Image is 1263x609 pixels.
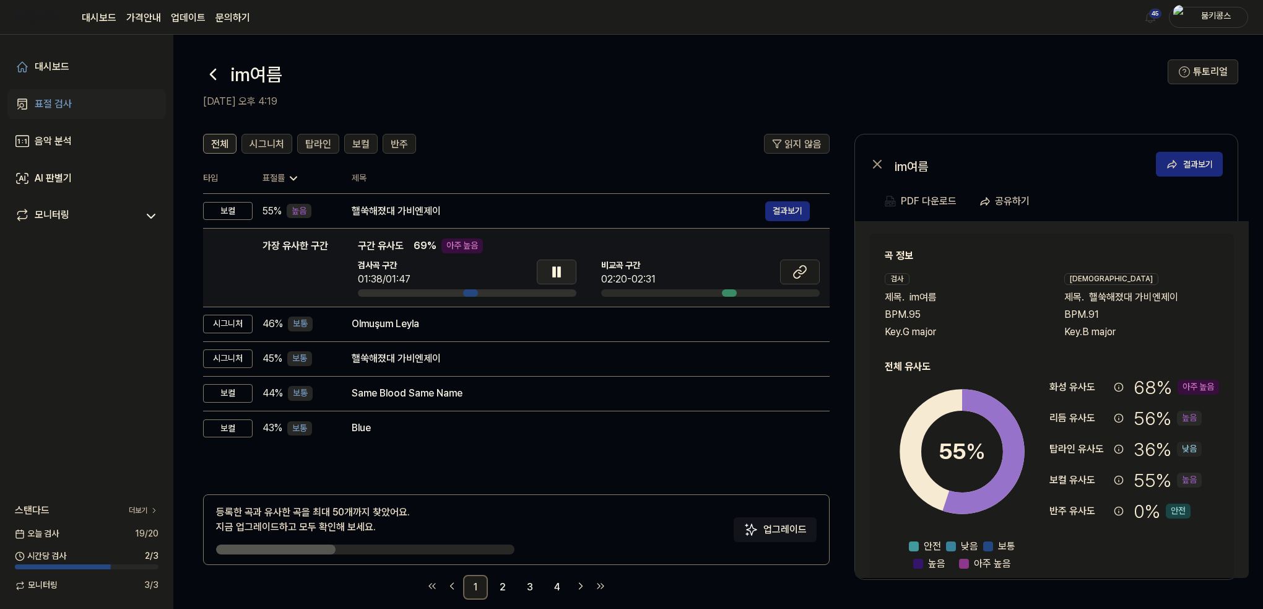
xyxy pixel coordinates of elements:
[203,315,253,333] div: 시그니처
[1049,473,1109,488] div: 보컬 유사도
[288,386,313,401] div: 보통
[1173,5,1188,30] img: profile
[203,164,253,194] th: 타입
[734,528,817,540] a: Sparkles업그레이드
[885,248,1219,263] h2: 곡 정보
[966,438,986,465] span: %
[765,201,810,221] a: 결과보기
[1134,374,1219,400] div: 68 %
[855,221,1249,578] a: 곡 정보검사제목.im여름BPM.95Key.G major[DEMOGRAPHIC_DATA]제목.핼쑥해졌대 가비엔제이BPM.91Key.B major전체 유사도55%안전낮음보통높음아...
[216,505,410,535] div: 등록한 곡과 유사한 곡을 최대 50개까지 찾았어요. 지금 업그레이드하고 모두 확인해 보세요.
[939,435,986,468] div: 55
[1064,273,1158,285] div: [DEMOGRAPHIC_DATA]
[1049,504,1109,519] div: 반주 유사도
[35,59,69,74] div: 대시보드
[171,11,206,25] a: 업데이트
[250,137,284,152] span: 시그니처
[924,539,941,554] span: 안전
[263,239,328,297] div: 가장 유사한 구간
[15,528,59,540] span: 오늘 검사
[518,575,542,600] a: 3
[352,386,810,401] div: Same Blood Same Name
[572,577,589,595] a: Go to next page
[263,204,282,219] span: 55 %
[1143,10,1158,25] img: 알림
[215,11,250,25] a: 문의하기
[885,196,896,207] img: PDF Download
[1168,59,1238,84] button: 튜토리얼
[263,386,283,401] span: 44 %
[734,517,817,542] button: 업그레이드
[35,97,72,112] div: 표절 검사
[592,577,609,595] a: Go to last page
[263,351,282,366] span: 45 %
[352,137,370,152] span: 보컬
[203,575,830,600] nav: pagination
[909,290,937,305] span: im여름
[344,134,378,154] button: 보컬
[35,171,72,186] div: AI 판별기
[352,421,810,436] div: Blue
[129,506,158,516] a: 더보기
[144,579,158,592] span: 3 / 3
[1089,290,1178,305] span: 핼쑥해졌대 가비엔제이
[441,239,483,253] div: 아주 높음
[998,539,1015,554] span: 보통
[383,134,416,154] button: 반주
[1156,152,1223,177] button: 결과보기
[443,577,461,595] a: Go to previous page
[287,421,312,436] div: 보통
[463,575,488,600] a: 1
[1177,473,1202,488] div: 높음
[1169,7,1248,28] button: profile붐키콩스
[352,351,810,366] div: 핼쑥해졌대 가비엔제이
[764,134,830,154] button: 읽지 않음
[7,89,166,119] a: 표절 검사
[1134,436,1202,462] div: 36 %
[358,272,410,287] div: 01:38/01:47
[203,202,253,221] div: 보컬
[784,137,822,152] span: 읽지 않음
[203,134,237,154] button: 전체
[1064,290,1084,305] span: 제목 .
[601,272,656,287] div: 02:20-02:31
[7,164,166,193] a: AI 판별기
[7,52,166,82] a: 대시보드
[1134,467,1202,493] div: 55 %
[1049,380,1109,395] div: 화성 유사도
[211,137,228,152] span: 전체
[15,579,58,592] span: 모니터링
[135,528,158,540] span: 19 / 20
[1134,498,1191,524] div: 0 %
[203,384,253,403] div: 보컬
[35,134,72,149] div: 음악 분석
[928,556,945,571] span: 높음
[885,307,1039,322] div: BPM. 95
[1149,9,1161,19] div: 45
[901,193,957,209] div: PDF 다운로드
[145,550,158,563] span: 2 / 3
[1192,10,1240,24] div: 붐키콩스
[297,134,339,154] button: 탑라인
[263,317,283,331] span: 46 %
[230,61,282,87] h1: im여름
[263,421,282,436] span: 43 %
[391,137,408,152] span: 반주
[1183,157,1213,171] div: 결과보기
[287,351,312,366] div: 보통
[885,359,1219,374] h2: 전체 유사도
[305,137,331,152] span: 탑라인
[15,208,139,225] a: 모니터링
[490,575,515,600] a: 2
[961,539,978,554] span: 낮음
[352,204,765,219] div: 핼쑥해졌대 가비엔제이
[7,126,166,156] a: 음악 분석
[15,503,50,518] span: 스탠다드
[203,419,253,438] div: 보컬
[974,556,1011,571] span: 아주 높음
[1177,442,1202,457] div: 낮음
[203,94,1168,109] h2: [DATE] 오후 4:19
[263,172,332,185] div: 표절률
[1134,405,1202,431] div: 56 %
